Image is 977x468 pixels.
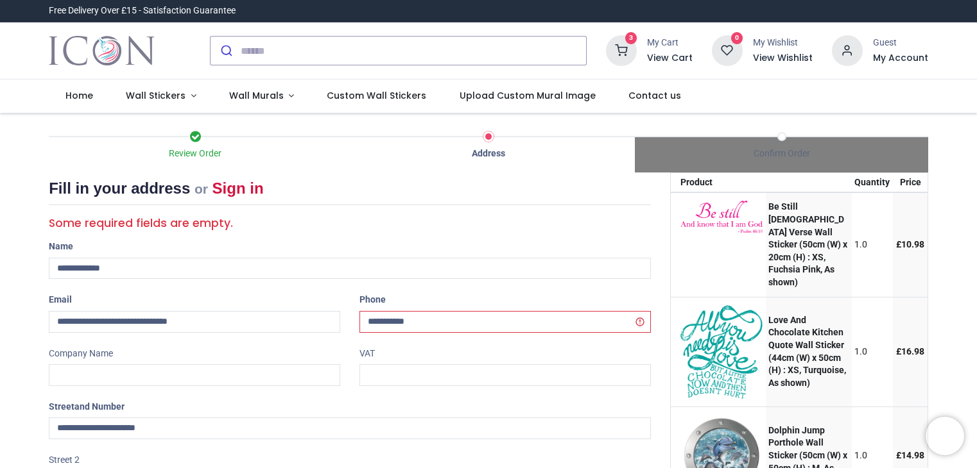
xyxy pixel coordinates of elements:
label: VAT [359,343,375,365]
span: Wall Stickers [126,89,186,102]
span: £ [896,450,924,460]
a: View Wishlist [753,52,813,65]
h5: Some required fields are empty. [49,215,651,231]
div: Address [342,147,635,160]
label: Name [49,236,73,258]
span: Contact us [628,89,681,102]
div: Free Delivery Over £15 - Satisfaction Guarantee [49,4,236,17]
div: Review Order [49,147,342,160]
img: ficWBx7e+VwAAAABJRU5ErkJggg== [680,305,763,399]
iframe: Brevo live chat [926,417,964,455]
span: £ [896,346,924,356]
div: Guest [873,37,928,49]
a: View Cart [647,52,693,65]
span: 10.98 [901,239,924,249]
img: Icon Wall Stickers [49,33,155,69]
span: Wall Murals [229,89,284,102]
span: Fill in your address [49,180,190,197]
span: Home [65,89,93,102]
strong: Love And Chocolate Kitchen Quote Wall Sticker (44cm (W) x 50cm (H) : XS, Turquoise, As shown) [768,315,846,388]
span: Custom Wall Stickers [327,89,426,102]
a: Wall Murals [212,79,311,113]
a: Sign in [212,180,264,197]
label: Email [49,289,72,311]
div: 1.0 [854,238,890,251]
small: or [195,181,208,196]
span: 16.98 [901,346,924,356]
label: Street [49,396,125,418]
sup: 3 [625,32,637,44]
label: Company Name [49,343,113,365]
div: My Cart [647,37,693,49]
a: 3 [606,45,637,55]
th: Product [671,173,766,192]
sup: 0 [731,32,743,44]
a: Wall Stickers [109,79,212,113]
a: Logo of Icon Wall Stickers [49,33,155,69]
div: 1.0 [854,449,890,462]
button: Submit [211,37,241,65]
iframe: Customer reviews powered by Trustpilot [659,4,928,17]
div: Confirm Order [635,147,928,160]
a: My Account [873,52,928,65]
th: Quantity [852,173,894,192]
th: Price [893,173,928,192]
a: 0 [712,45,743,55]
span: 14.98 [901,450,924,460]
div: My Wishlist [753,37,813,49]
span: £ [896,239,924,249]
div: 1.0 [854,346,890,358]
label: Phone [359,289,386,311]
img: gtoHqGeIPM5wAAAAABJRU5ErkJggg== [680,201,763,233]
span: and Number [74,401,125,412]
strong: Be Still [DEMOGRAPHIC_DATA] Verse Wall Sticker (50cm (W) x 20cm (H) : XS, Fuchsia Pink, As shown) [768,201,847,287]
span: Upload Custom Mural Image [460,89,596,102]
